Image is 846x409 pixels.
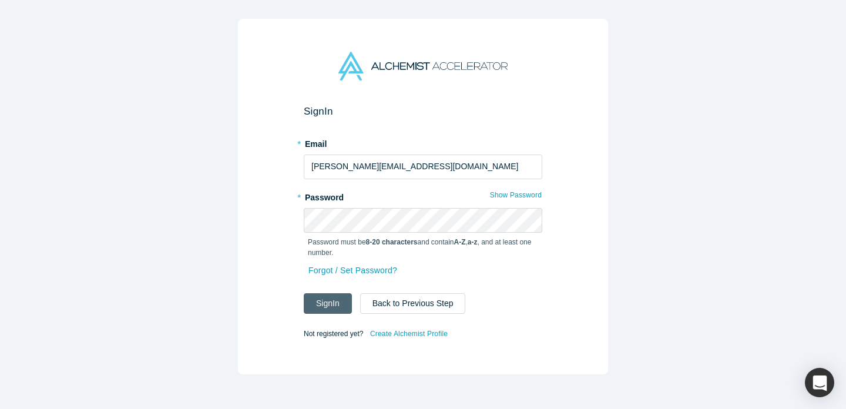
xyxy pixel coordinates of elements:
[304,329,363,337] span: Not registered yet?
[308,260,398,281] a: Forgot / Set Password?
[338,52,508,81] img: Alchemist Accelerator Logo
[454,238,466,246] strong: A-Z
[489,187,542,203] button: Show Password
[366,238,418,246] strong: 8-20 characters
[304,187,542,204] label: Password
[360,293,466,314] button: Back to Previous Step
[308,237,538,258] p: Password must be and contain , , and at least one number.
[304,134,542,150] label: Email
[468,238,478,246] strong: a-z
[304,293,352,314] button: SignIn
[304,105,542,118] h2: Sign In
[370,326,448,341] a: Create Alchemist Profile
